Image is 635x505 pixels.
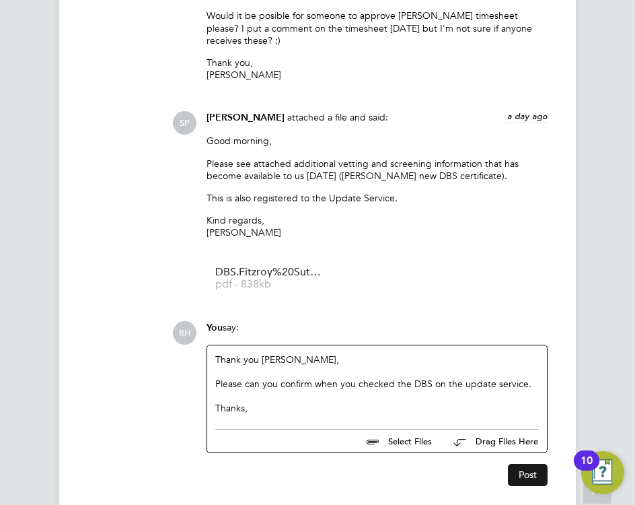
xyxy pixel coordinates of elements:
button: Drag Files Here [443,428,539,456]
button: Post [508,464,548,485]
span: pdf - 838kb [215,279,323,290]
span: [PERSON_NAME] [207,112,285,123]
div: say: [207,321,548,345]
p: Good morning, [207,135,548,147]
div: Please can you confirm when you checked the DBS on the update service. [215,378,539,390]
div: Thank you [PERSON_NAME], [215,353,539,415]
span: DBS.Fitzroy%20Sutherland.JJ [215,267,323,277]
span: a day ago [507,110,548,122]
p: Kind regards, [PERSON_NAME] [207,214,548,238]
p: Thank you, [PERSON_NAME] [207,57,548,81]
span: RH [173,321,196,345]
p: Would it be posible for someone to approve [PERSON_NAME] timesheet please? I put a comment on the... [207,9,548,46]
button: Open Resource Center, 10 new notifications [581,451,624,494]
div: Thanks, [215,402,539,414]
p: Please see attached additional vetting and screening information that has become available to us ... [207,158,548,182]
a: DBS.Fitzroy%20Sutherland.JJ pdf - 838kb [215,267,323,290]
span: SP [173,111,196,135]
span: attached a file and said: [287,111,388,123]
span: You [207,322,223,333]
p: This is also registered to the Update Service. [207,192,548,204]
div: 10 [581,461,593,478]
